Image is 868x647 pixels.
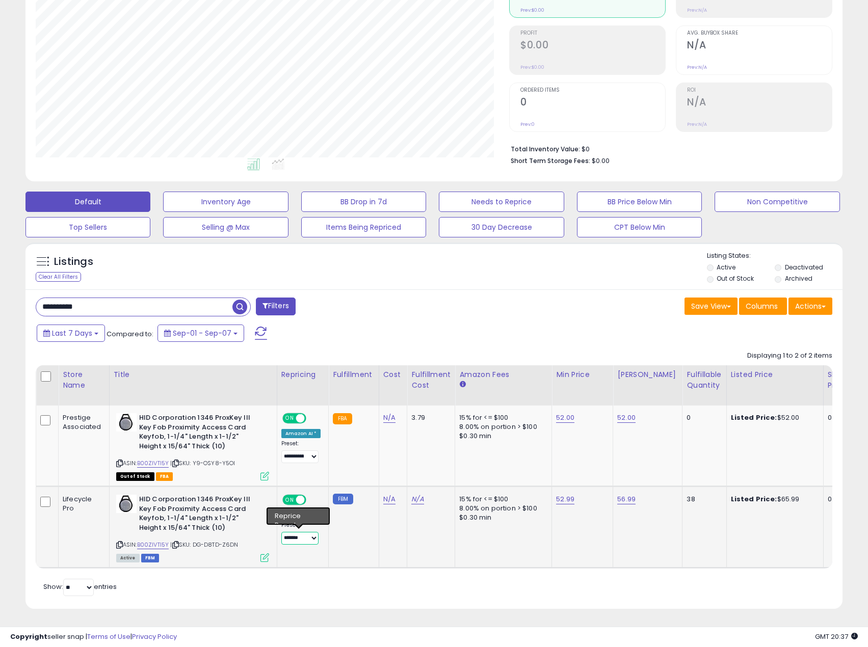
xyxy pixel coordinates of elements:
[304,414,321,423] span: OFF
[163,192,288,212] button: Inventory Age
[715,192,839,212] button: Non Competitive
[520,39,665,53] h2: $0.00
[63,495,101,513] div: Lifecycle Pro
[170,541,238,549] span: | SKU: DG-D8TD-Z6DN
[687,96,832,110] h2: N/A
[137,541,169,549] a: B00ZIVTI5Y
[459,369,547,380] div: Amazon Fees
[25,192,150,212] button: Default
[157,325,244,342] button: Sep-01 - Sep-07
[63,369,105,391] div: Store Name
[459,432,544,441] div: $0.30 min
[556,494,574,504] a: 52.99
[132,632,177,641] a: Privacy Policy
[707,251,843,261] p: Listing States:
[731,413,816,422] div: $52.00
[281,510,321,520] div: Amazon AI *
[10,632,177,642] div: seller snap | |
[687,495,718,504] div: 38
[520,121,535,127] small: Prev: 0
[577,192,702,212] button: BB Price Below Min
[685,298,738,315] button: Save View
[459,495,544,504] div: 15% for <= $100
[114,369,273,380] div: Title
[333,369,374,380] div: Fulfillment
[687,31,832,36] span: Avg. Buybox Share
[617,369,678,380] div: [PERSON_NAME]
[511,156,590,165] b: Short Term Storage Fees:
[459,422,544,432] div: 8.00% on portion > $100
[36,272,81,282] div: Clear All Filters
[173,328,231,338] span: Sep-01 - Sep-07
[301,192,426,212] button: BB Drop in 7d
[592,156,610,166] span: $0.00
[747,351,832,361] div: Displaying 1 to 2 of 2 items
[459,413,544,422] div: 15% for <= $100
[116,472,154,481] span: All listings that are currently out of stock and unavailable for purchase on Amazon
[116,554,140,562] span: All listings currently available for purchase on Amazon
[520,64,544,70] small: Prev: $0.00
[520,96,665,110] h2: 0
[511,142,825,154] li: $0
[828,495,845,504] div: 0.00
[256,298,296,315] button: Filters
[156,472,173,481] span: FBA
[411,369,451,391] div: Fulfillment Cost
[687,121,707,127] small: Prev: N/A
[828,413,845,422] div: 0.00
[281,440,321,463] div: Preset:
[687,88,832,93] span: ROI
[25,217,150,237] button: Top Sellers
[116,413,137,432] img: 41XjcVHjyfL._SL40_.jpg
[37,325,105,342] button: Last 7 Days
[731,494,777,504] b: Listed Price:
[281,522,321,545] div: Preset:
[139,413,263,453] b: HID Corporation 1346 ProxKey III Key Fob Proximity Access Card Keyfob, 1-1/4" Length x 1-1/2" Hei...
[63,413,101,432] div: Prestige Associated
[617,413,636,423] a: 52.00
[577,217,702,237] button: CPT Below Min
[333,413,352,424] small: FBA
[281,369,325,380] div: Repricing
[731,413,777,422] b: Listed Price:
[383,413,396,423] a: N/A
[459,380,465,389] small: Amazon Fees.
[520,31,665,36] span: Profit
[116,495,137,513] img: 41XjcVHjyfL._SL40_.jpg
[283,496,296,504] span: ON
[304,496,321,504] span: OFF
[459,504,544,513] div: 8.00% on portion > $100
[439,217,564,237] button: 30 Day Decrease
[731,369,819,380] div: Listed Price
[116,495,269,561] div: ASIN:
[687,413,718,422] div: 0
[731,495,816,504] div: $65.99
[815,632,858,641] span: 2025-09-15 20:37 GMT
[43,582,117,591] span: Show: entries
[556,413,574,423] a: 52.00
[141,554,160,562] span: FBM
[746,301,778,311] span: Columns
[281,429,321,438] div: Amazon AI *
[687,64,707,70] small: Prev: N/A
[383,369,403,380] div: Cost
[139,495,263,535] b: HID Corporation 1346 ProxKey III Key Fob Proximity Access Card Keyfob, 1-1/4" Length x 1-1/2" Hei...
[785,274,812,283] label: Archived
[163,217,288,237] button: Selling @ Max
[383,494,396,504] a: N/A
[137,459,169,468] a: B00ZIVTI5Y
[717,274,754,283] label: Out of Stock
[687,39,832,53] h2: N/A
[687,7,707,13] small: Prev: N/A
[411,413,447,422] div: 3.79
[511,145,580,153] b: Total Inventory Value:
[411,494,424,504] a: N/A
[520,7,544,13] small: Prev: $0.00
[788,298,832,315] button: Actions
[283,414,296,423] span: ON
[301,217,426,237] button: Items Being Repriced
[520,88,665,93] span: Ordered Items
[439,192,564,212] button: Needs to Reprice
[333,494,353,504] small: FBM
[687,369,722,391] div: Fulfillable Quantity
